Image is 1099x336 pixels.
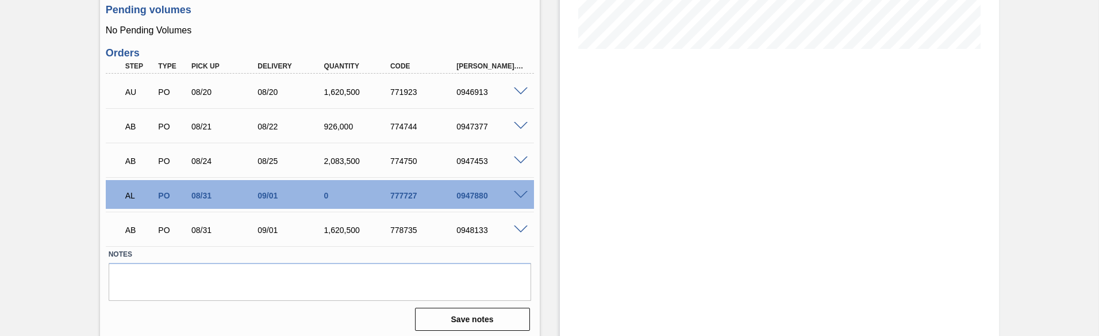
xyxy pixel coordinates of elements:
[387,87,462,97] div: 771923
[106,25,534,36] p: No Pending Volumes
[321,156,395,166] div: 2,083,500
[106,4,534,16] h3: Pending volumes
[255,156,329,166] div: 08/25/2025
[255,62,329,70] div: Delivery
[106,47,534,59] h3: Orders
[189,226,263,235] div: 08/31/2025
[125,156,154,166] p: AB
[255,226,329,235] div: 09/01/2025
[122,114,157,139] div: Awaiting Billing
[454,87,528,97] div: 0946913
[454,122,528,131] div: 0947377
[321,62,395,70] div: Quantity
[125,87,154,97] p: AU
[321,87,395,97] div: 1,620,500
[255,191,329,200] div: 09/01/2025
[454,62,528,70] div: [PERSON_NAME]. ID
[155,62,190,70] div: Type
[454,156,528,166] div: 0947453
[122,62,157,70] div: Step
[155,156,190,166] div: Purchase order
[125,226,154,235] p: AB
[122,148,157,174] div: Awaiting Billing
[454,191,528,200] div: 0947880
[125,191,154,200] p: AL
[189,87,263,97] div: 08/20/2025
[125,122,154,131] p: AB
[155,191,190,200] div: Purchase order
[189,191,263,200] div: 08/31/2025
[155,226,190,235] div: Purchase order
[321,226,395,235] div: 1,620,500
[387,62,462,70] div: Code
[189,62,263,70] div: Pick up
[321,191,395,200] div: 0
[155,87,190,97] div: Purchase order
[387,226,462,235] div: 778735
[122,183,157,208] div: Awaiting Load Composition
[415,308,530,331] button: Save notes
[387,191,462,200] div: 777727
[387,122,462,131] div: 774744
[155,122,190,131] div: Purchase order
[189,122,263,131] div: 08/21/2025
[255,87,329,97] div: 08/20/2025
[122,217,157,243] div: Awaiting Billing
[109,246,531,263] label: Notes
[387,156,462,166] div: 774750
[321,122,395,131] div: 926,000
[454,226,528,235] div: 0948133
[189,156,263,166] div: 08/24/2025
[122,79,157,105] div: Awaiting Unload
[255,122,329,131] div: 08/22/2025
